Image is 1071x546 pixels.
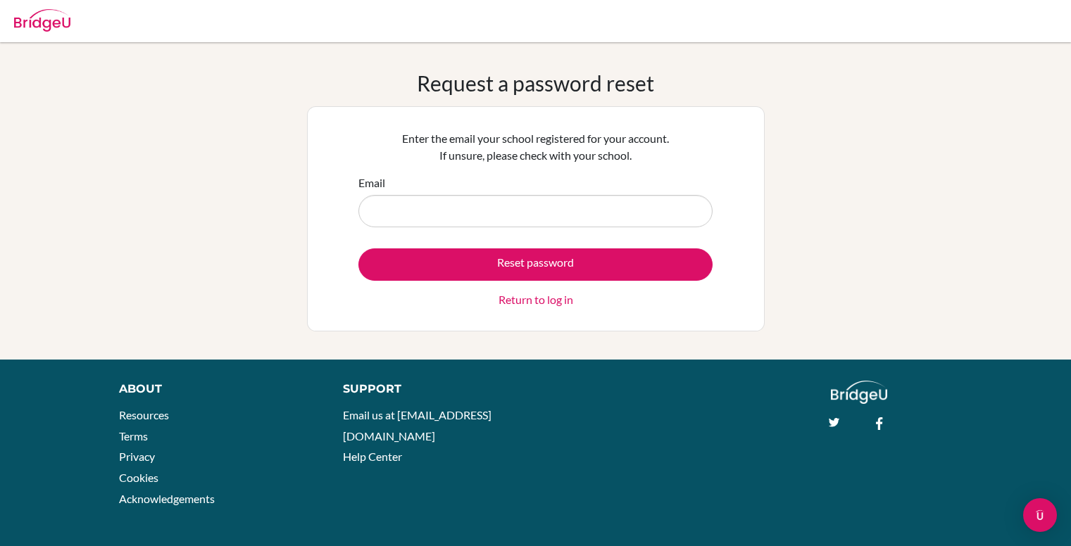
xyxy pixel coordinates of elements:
div: Support [343,381,520,398]
a: Return to log in [499,291,573,308]
img: logo_white@2x-f4f0deed5e89b7ecb1c2cc34c3e3d731f90f0f143d5ea2071677605dd97b5244.png [831,381,888,404]
a: Privacy [119,450,155,463]
button: Reset password [358,248,713,281]
a: Terms [119,429,148,443]
a: Cookies [119,471,158,484]
a: Help Center [343,450,402,463]
label: Email [358,174,385,191]
a: Acknowledgements [119,492,215,505]
a: Email us at [EMAIL_ADDRESS][DOMAIN_NAME] [343,408,491,443]
p: Enter the email your school registered for your account. If unsure, please check with your school. [358,130,713,164]
h1: Request a password reset [417,70,654,96]
div: Open Intercom Messenger [1023,498,1057,532]
img: Bridge-U [14,9,70,32]
div: About [119,381,311,398]
a: Resources [119,408,169,421]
